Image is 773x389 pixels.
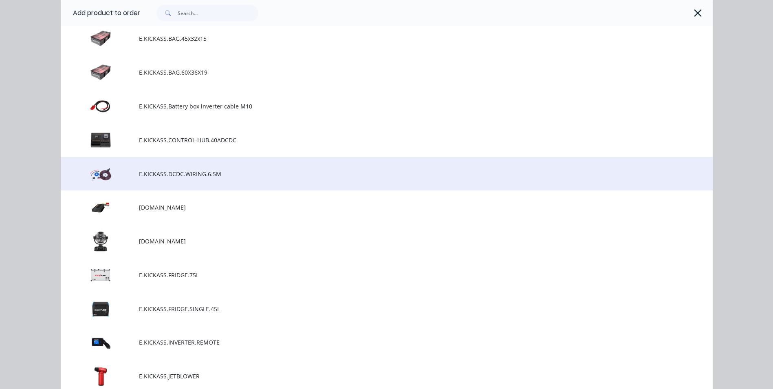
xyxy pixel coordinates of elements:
[139,203,598,212] span: [DOMAIN_NAME]
[139,338,598,347] span: E.KICKASS.INVERTER.REMOTE
[139,305,598,313] span: E.KICKASS.FRIDGE.SINGLE.45L
[139,34,598,43] span: E.KICKASS.BAG.45x32x15
[139,271,598,279] span: E.KICKASS.FRIDGE.75L
[139,68,598,77] span: E.KICKASS.BAG.60X36X19
[139,237,598,245] span: [DOMAIN_NAME]
[139,136,598,144] span: E.KICKASS.CONTROL-HUB.40ADCDC
[139,102,598,111] span: E.KICKASS.Battery box inverter cable M10
[139,170,598,178] span: E.KICKASS.DCDC.WIRING.6.5M
[178,5,258,21] input: Search...
[139,372,598,380] span: E.KICKASS.JETBLOWER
